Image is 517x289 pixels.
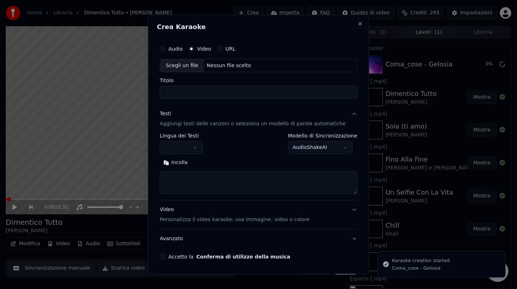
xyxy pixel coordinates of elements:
button: Annulla [300,274,331,287]
label: Accetto la [168,254,290,259]
div: Nessun file scelto [204,62,254,69]
label: Video [197,46,211,51]
button: TestiAggiungi testi delle canzoni o seleziona un modello di parole automatiche [160,104,357,133]
label: Modello di Sincronizzazione [288,133,357,138]
button: Avanzato [160,229,357,248]
div: Testi [160,110,171,117]
label: Audio [168,46,183,51]
p: Personalizza il video karaoke: usa immagine, video o colore [160,216,309,223]
button: Accetto la [196,254,290,259]
label: Titolo [160,78,357,83]
button: VideoPersonalizza il video karaoke: usa immagine, video o colore [160,200,357,229]
p: Aggiungi testi delle canzoni o seleziona un modello di parole automatiche [160,120,346,127]
div: TestiAggiungi testi delle canzoni o seleziona un modello di parole automatiche [160,133,357,200]
label: Lingua dei Testi [160,133,203,138]
div: Scegli un file [160,59,204,72]
div: Video [160,206,309,223]
h2: Crea Karaoke [157,23,360,30]
label: URL [225,46,236,51]
button: Crea [334,274,357,287]
button: Incolla [160,157,191,168]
